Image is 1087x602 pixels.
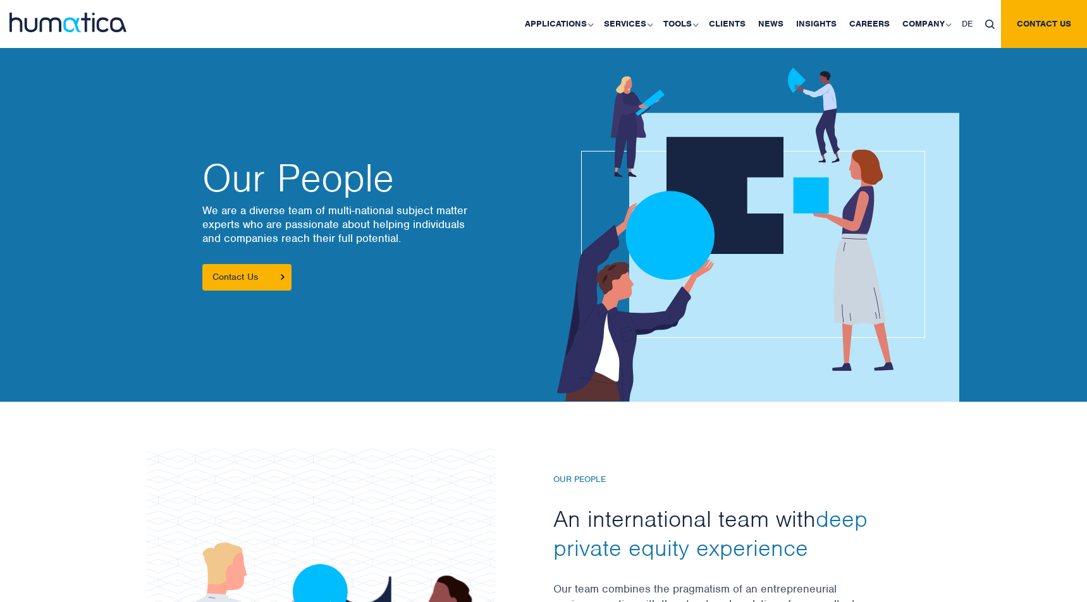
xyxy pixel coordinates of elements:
[553,504,895,562] h2: An international team with
[553,474,895,485] h6: Our People
[524,68,959,402] img: about_banner1
[202,203,531,245] p: We are a diverse team of multi-national subject matter experts who are passionate about helping i...
[202,159,531,197] h2: Our People
[962,18,973,29] span: DE
[9,13,126,32] img: logo
[202,264,292,291] a: Contact Us
[553,504,868,562] span: deep private equity experience
[985,20,995,29] img: search_icon
[281,274,285,280] img: arrowicon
